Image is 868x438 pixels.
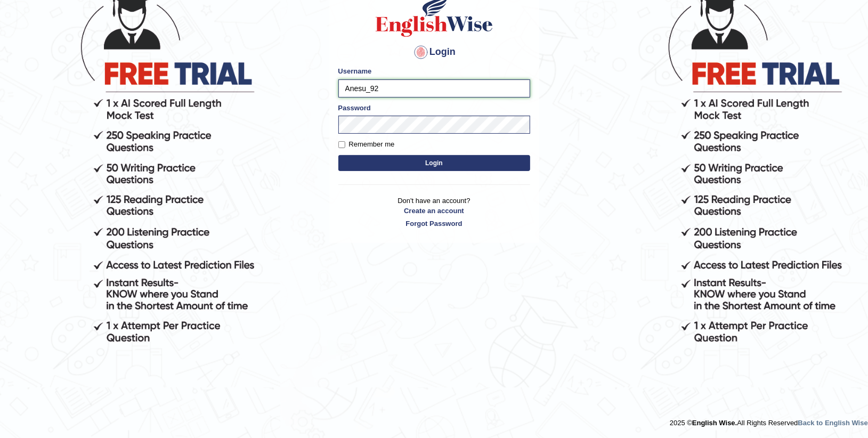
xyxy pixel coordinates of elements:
h4: Login [338,44,530,61]
button: Login [338,155,530,171]
p: Don't have an account? [338,196,530,229]
label: Username [338,66,372,76]
a: Create an account [338,206,530,216]
a: Back to English Wise [798,419,868,427]
div: 2025 © All Rights Reserved [670,412,868,428]
input: Remember me [338,141,345,148]
strong: English Wise. [692,419,737,427]
a: Forgot Password [338,218,530,229]
label: Password [338,103,371,113]
label: Remember me [338,139,395,150]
